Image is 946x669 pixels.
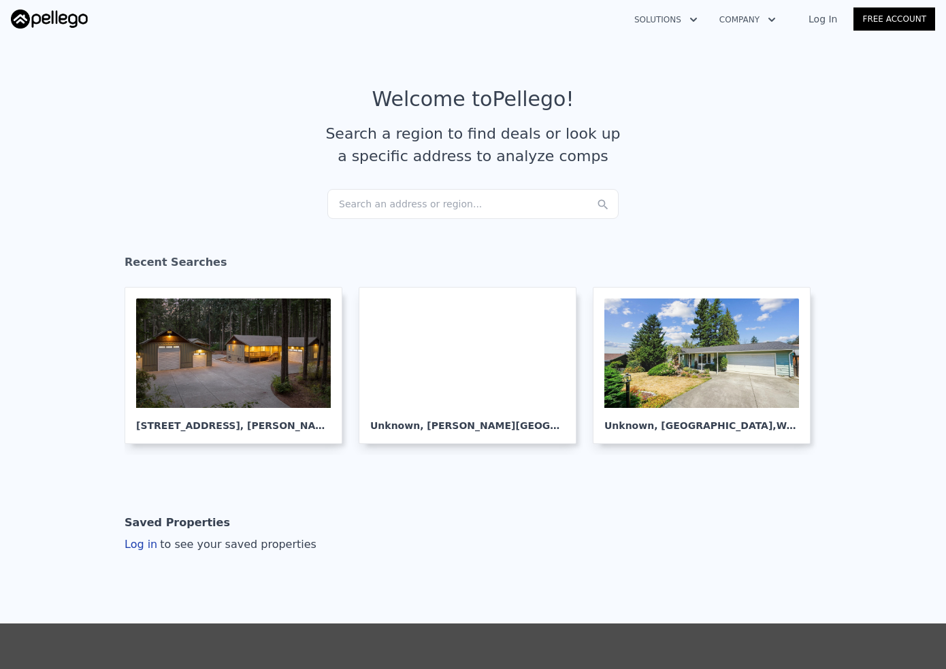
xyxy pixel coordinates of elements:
span: to see your saved properties [157,538,316,551]
img: Pellego [11,10,88,29]
div: Saved Properties [125,509,230,536]
a: Free Account [853,7,935,31]
div: Log in [125,536,316,553]
div: Welcome to Pellego ! [372,87,574,112]
div: Unknown , [PERSON_NAME][GEOGRAPHIC_DATA] [370,408,565,432]
div: Search a region to find deals or look up a specific address to analyze comps [321,122,625,167]
div: Recent Searches [125,243,821,287]
button: Solutions [623,7,708,32]
a: Unknown, [PERSON_NAME][GEOGRAPHIC_DATA] [359,287,587,444]
span: , WA 98056 [772,420,830,431]
button: Company [708,7,787,32]
div: Search an address or region... [327,189,619,219]
a: [STREET_ADDRESS], [PERSON_NAME] [125,287,353,444]
div: Unknown , [GEOGRAPHIC_DATA] [604,408,799,432]
div: [STREET_ADDRESS] , [PERSON_NAME] [136,408,331,432]
a: Log In [792,12,853,26]
a: Unknown, [GEOGRAPHIC_DATA],WA 98056 [593,287,821,444]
